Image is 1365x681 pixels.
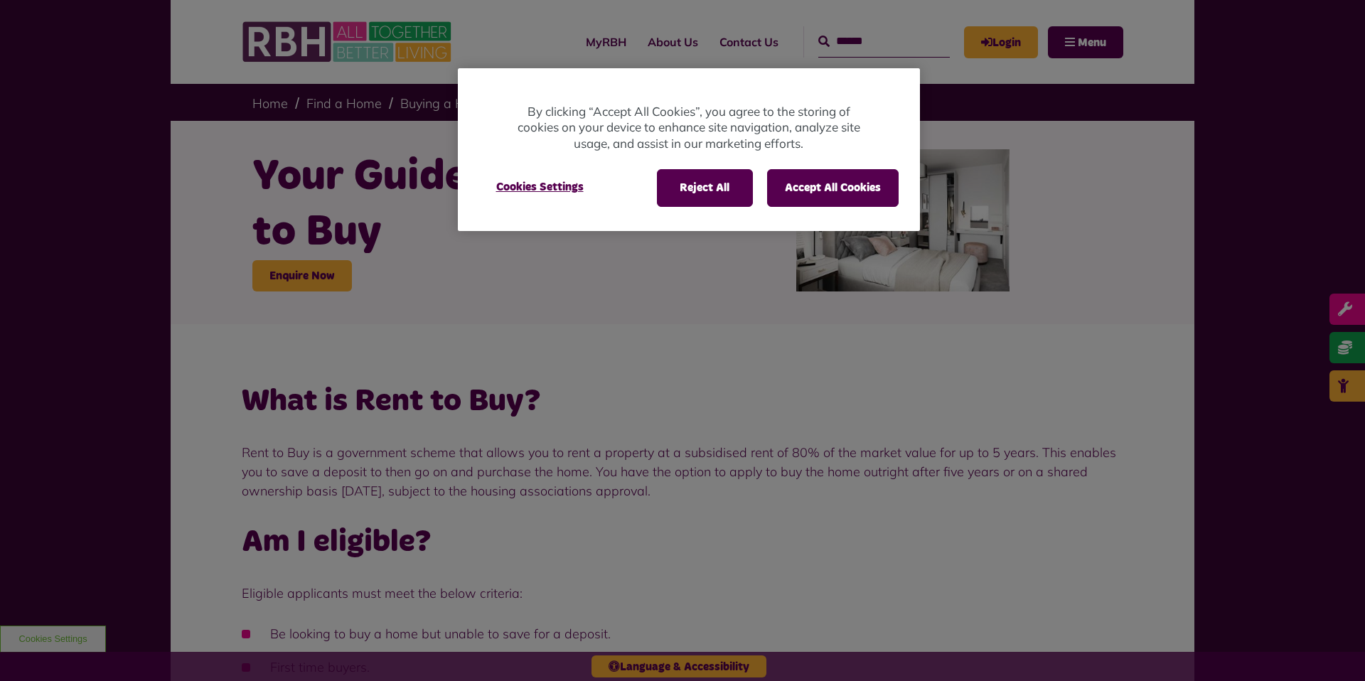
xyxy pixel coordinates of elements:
button: Reject All [657,169,753,206]
button: Cookies Settings [479,169,601,205]
p: By clicking “Accept All Cookies”, you agree to the storing of cookies on your device to enhance s... [515,104,863,152]
div: Cookie banner [458,68,920,231]
div: Privacy [458,68,920,231]
button: Accept All Cookies [767,169,899,206]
